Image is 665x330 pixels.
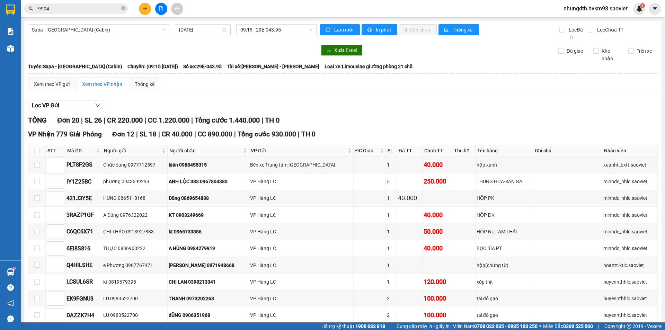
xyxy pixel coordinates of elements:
div: huyennthhlc.saoviet [603,295,656,302]
div: 40.000 [398,193,421,203]
div: kt 0965733386 [169,228,248,235]
div: 250.000 [424,177,451,186]
span: Trên xe [634,47,655,55]
span: nhungdth.bvkm98.saoviet [558,4,633,13]
span: printer [367,27,373,33]
td: LCSUL6SR [65,274,102,290]
span: bar-chart [444,27,450,33]
span: copyright [627,324,631,329]
span: Tổng cước 930.000 [238,130,296,138]
div: hoantt.ktlc.saoviet [603,261,656,269]
div: IY1Z25BC [66,177,101,186]
div: 100.000 [424,294,451,303]
span: | [81,116,83,124]
div: LCSUL6SR [66,277,101,286]
div: hộp(chứng từ) [477,261,532,269]
td: VP Hàng LC [249,291,354,307]
th: Nhân viên [602,145,658,157]
span: | [234,130,236,138]
div: 40.000 [424,210,451,220]
span: Hỗ trợ kỹ thuật: [321,322,385,330]
div: 1 [387,278,396,286]
span: 1 [641,3,644,8]
img: warehouse-icon [7,45,14,52]
input: Tìm tên, số ĐT hoặc mã đơn [38,5,120,12]
strong: 0708 023 035 - 0935 103 250 [474,323,538,329]
span: Mã GD [67,147,95,154]
div: CHỊ THẢO 0913927883 [103,228,166,235]
div: CHỊ LAN 0398213341 [169,278,248,286]
div: A HÙNG 0984279919 [169,244,248,252]
span: Miền Nam [452,322,538,330]
div: HỘP PK [477,194,532,202]
span: Làm mới [334,26,354,34]
button: printerIn phơi [362,24,397,35]
span: Chuyến: (09:15 [DATE]) [127,63,178,70]
strong: 1900 633 818 [355,323,385,329]
td: Q4HILSHE [65,257,102,274]
div: huyennthhlc.saoviet [603,311,656,319]
span: | [390,322,391,330]
sup: 1 [640,3,645,8]
span: Người nhận [169,147,242,154]
div: VP Hàng LC [250,278,352,286]
div: 1 [387,194,396,202]
span: Đã giao [564,47,586,55]
div: 1 [387,161,396,169]
span: | [104,116,105,124]
div: EK9FGNU3 [66,294,101,303]
div: 1 [387,261,396,269]
div: 1 [387,211,396,219]
span: down [95,102,100,108]
div: THỰC 0886960222 [103,244,166,252]
div: VP Hàng LC [250,311,352,319]
th: Tên hàng [476,145,533,157]
div: 3RAZP1GF [66,211,101,219]
div: VP Hàng LC [250,261,352,269]
img: icon-new-feature [636,6,642,12]
span: VP Nhận 779 Giải Phóng [28,130,102,138]
td: VP Hàng LC [249,274,354,290]
div: VP Hàng LC [250,194,352,202]
div: VP Hàng LC [250,228,352,235]
span: Sapa - Hà Nội (Cabin) [32,25,165,35]
div: HỘP NỤ TAM THẤT [477,228,532,235]
td: VP Hàng LC [249,257,354,274]
span: SL 18 [140,130,157,138]
div: A Dũng 0976322022 [103,211,166,219]
td: VP Hàng LC [249,207,354,223]
div: tai đỏ gạo [477,311,532,319]
th: STT [46,145,65,157]
span: Loại xe: Limousine giường phòng 21 chỗ [325,63,413,70]
div: 1 [387,228,396,235]
span: SL 26 [85,116,102,124]
div: VP Hàng LC [250,295,352,302]
img: solution-icon [7,28,14,35]
div: 50.000 [424,227,451,237]
span: | [298,130,300,138]
span: | [158,130,160,138]
div: minhdc_hhlc.saoviet [603,211,656,219]
th: SL [386,145,397,157]
td: PLT8F2GS [65,157,102,173]
button: caret-down [649,3,661,15]
span: close-circle [121,6,125,10]
span: TỔNG [28,116,47,124]
button: downloadXuất Excel [321,45,362,56]
span: 09:15 - 29E-043.95 [240,25,312,35]
span: | [144,116,146,124]
span: TH 0 [265,116,280,124]
div: 5 [387,178,396,185]
div: THÙNG HOA-SÂN GA [477,178,532,185]
div: xuanht_bxtt.saoviet [603,161,656,169]
button: In đơn chọn [399,24,437,35]
div: 421J3Y5E [66,194,101,203]
span: close-circle [121,6,125,12]
div: tai đỏ gạo [477,295,532,302]
span: CR 220.000 [107,116,143,124]
th: Chưa TT [423,145,452,157]
button: aim [171,3,183,15]
span: aim [175,6,179,11]
div: VP Hàng LC [250,211,352,219]
span: message [7,315,14,322]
